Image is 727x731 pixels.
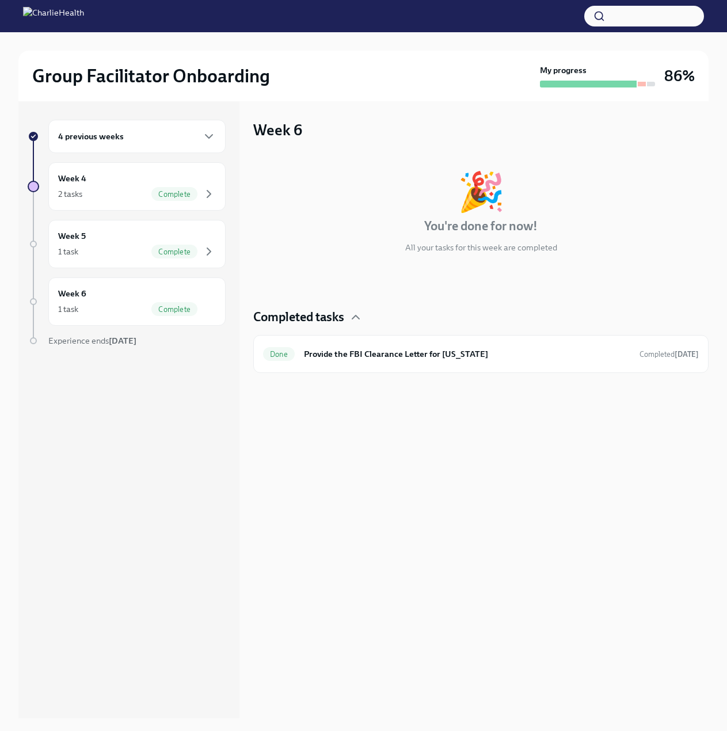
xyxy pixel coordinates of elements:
[263,345,699,363] a: DoneProvide the FBI Clearance Letter for [US_STATE]Completed[DATE]
[48,120,226,153] div: 4 previous weeks
[540,64,587,76] strong: My progress
[58,287,86,300] h6: Week 6
[151,248,197,256] span: Complete
[640,349,699,360] span: September 29th, 2025 19:47
[28,220,226,268] a: Week 51 taskComplete
[32,64,270,87] h2: Group Facilitator Onboarding
[675,350,699,359] strong: [DATE]
[253,309,344,326] h4: Completed tasks
[58,230,86,242] h6: Week 5
[253,309,709,326] div: Completed tasks
[28,162,226,211] a: Week 42 tasksComplete
[58,188,82,200] div: 2 tasks
[151,190,197,199] span: Complete
[58,172,86,185] h6: Week 4
[58,303,78,315] div: 1 task
[263,350,295,359] span: Done
[48,336,136,346] span: Experience ends
[109,336,136,346] strong: [DATE]
[58,246,78,257] div: 1 task
[304,348,630,360] h6: Provide the FBI Clearance Letter for [US_STATE]
[640,350,699,359] span: Completed
[458,173,505,211] div: 🎉
[253,120,302,140] h3: Week 6
[405,242,557,253] p: All your tasks for this week are completed
[58,130,124,143] h6: 4 previous weeks
[424,218,538,235] h4: You're done for now!
[664,66,695,86] h3: 86%
[151,305,197,314] span: Complete
[23,7,84,25] img: CharlieHealth
[28,277,226,326] a: Week 61 taskComplete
